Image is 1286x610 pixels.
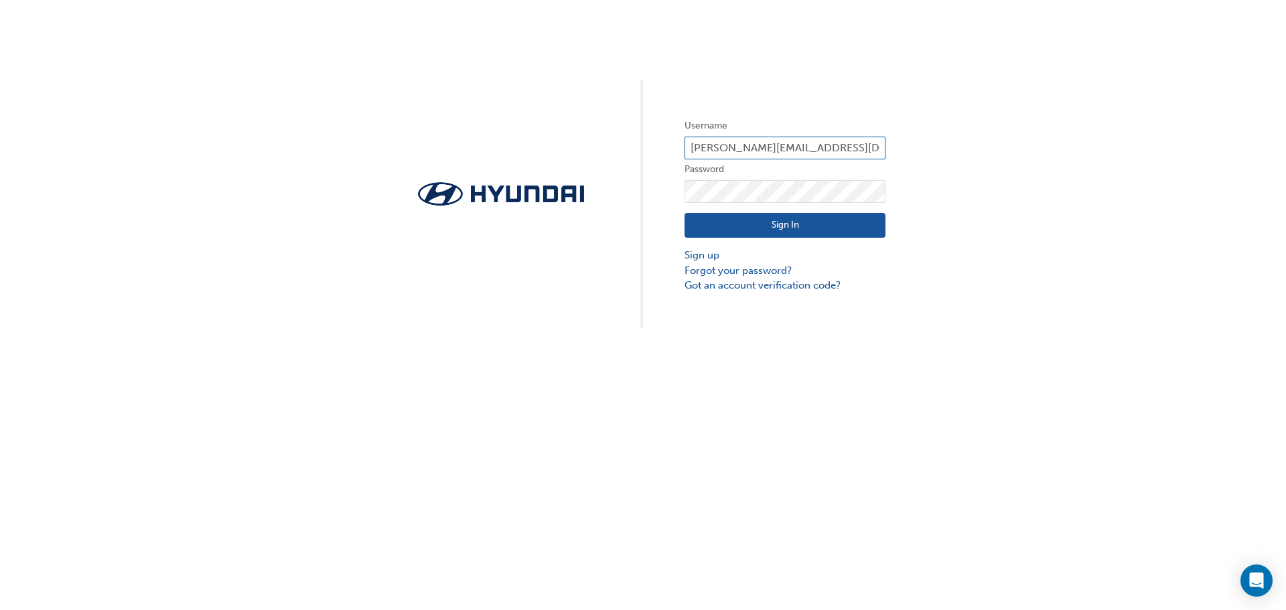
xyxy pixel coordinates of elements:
[685,213,885,238] button: Sign In
[685,161,885,177] label: Password
[685,278,885,293] a: Got an account verification code?
[401,178,601,210] img: Trak
[685,137,885,159] input: Username
[1240,564,1273,597] div: Open Intercom Messenger
[685,263,885,279] a: Forgot your password?
[685,248,885,263] a: Sign up
[685,118,885,134] label: Username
